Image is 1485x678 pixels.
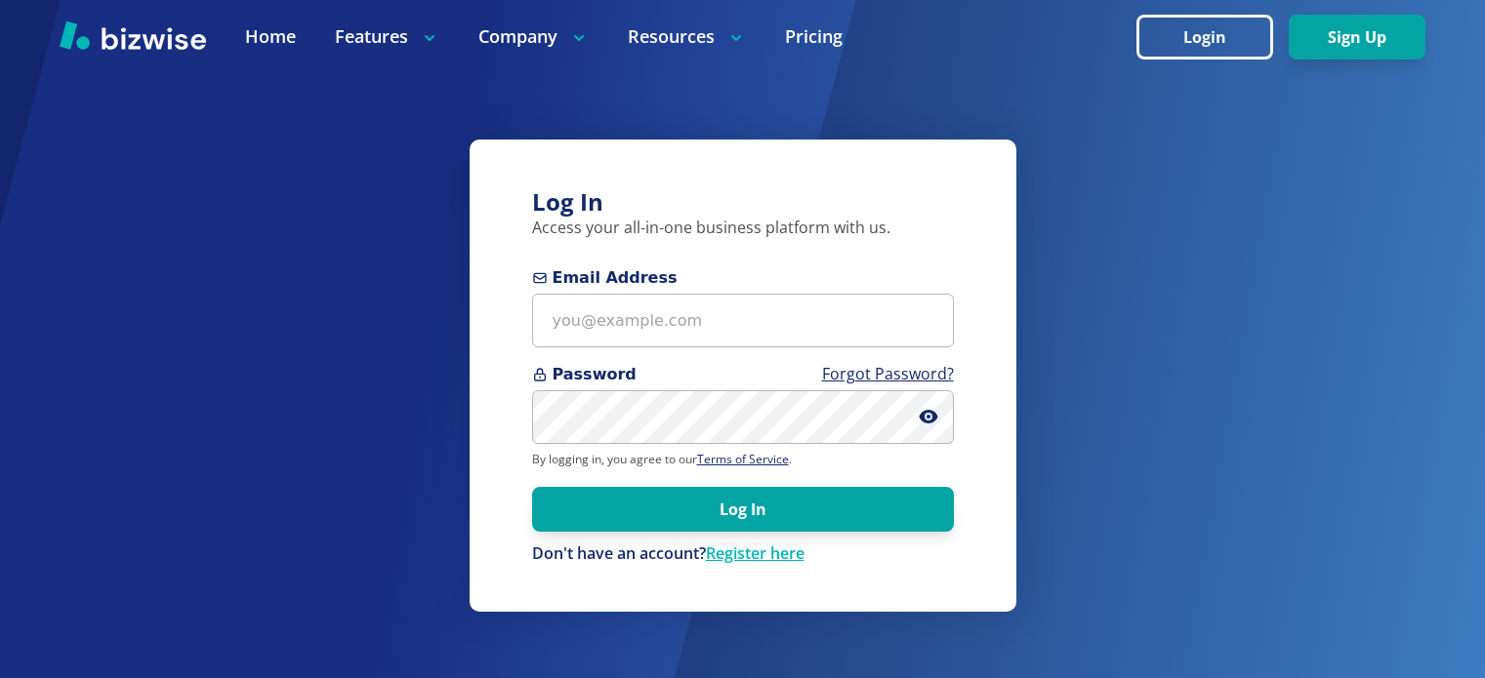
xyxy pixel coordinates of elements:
[697,451,789,467] a: Terms of Service
[532,363,954,386] span: Password
[1289,15,1425,60] button: Sign Up
[628,24,746,49] p: Resources
[532,543,954,565] div: Don't have an account?Register here
[1289,28,1425,47] a: Sign Up
[532,543,954,565] p: Don't have an account?
[706,542,804,564] a: Register here
[60,20,206,50] img: Bizwise Logo
[532,452,954,467] p: By logging in, you agree to our .
[785,24,843,49] a: Pricing
[532,487,954,532] button: Log In
[532,266,954,290] span: Email Address
[532,186,954,219] h3: Log In
[245,24,296,49] a: Home
[335,24,439,49] p: Features
[1136,28,1289,47] a: Login
[532,294,954,347] input: you@example.com
[478,24,589,49] p: Company
[532,218,954,239] p: Access your all-in-one business platform with us.
[1136,15,1273,60] button: Login
[822,363,954,384] a: Forgot Password?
